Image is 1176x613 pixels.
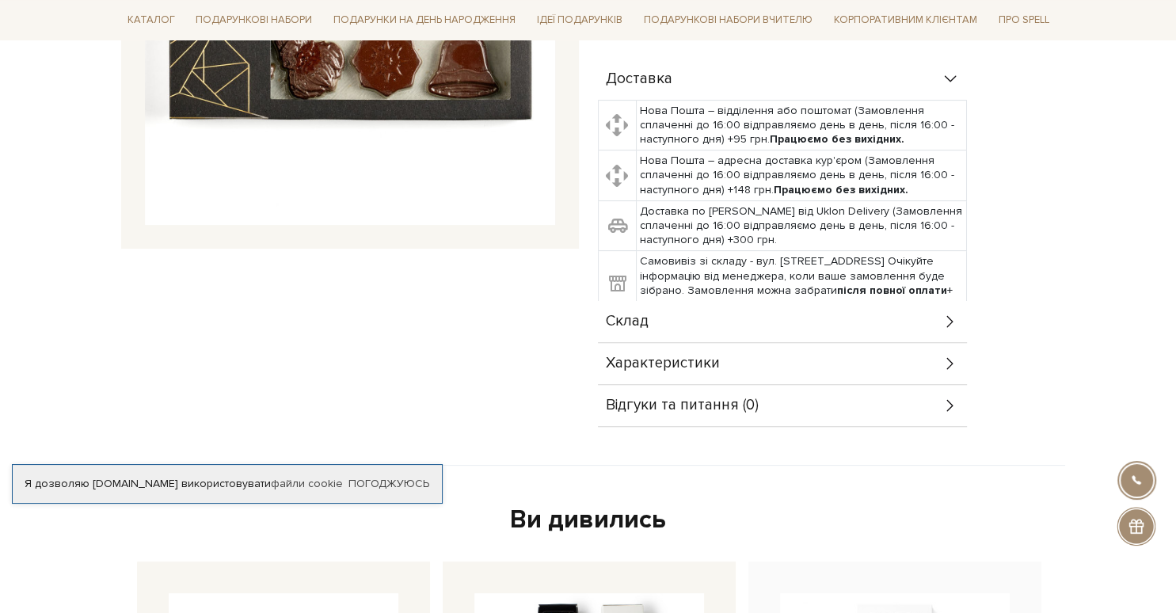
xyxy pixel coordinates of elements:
b: Працюємо без вихідних. [774,183,908,196]
td: Доставка по [PERSON_NAME] від Uklon Delivery (Замовлення сплаченні до 16:00 відправляємо день в д... [636,200,966,251]
td: Самовивіз зі складу - вул. [STREET_ADDRESS] Очікуйте інформацію від менеджера, коли ваше замовлен... [636,251,966,316]
a: Подарункові набори [189,8,318,32]
span: Доставка [606,72,672,86]
b: після повної оплати [837,284,947,297]
a: Подарунки на День народження [327,8,522,32]
div: Я дозволяю [DOMAIN_NAME] використовувати [13,477,442,491]
a: Погоджуюсь [348,477,429,491]
span: Відгуки та питання (0) [606,398,759,413]
a: Про Spell [991,8,1055,32]
td: Нова Пошта – відділення або поштомат (Замовлення сплаченні до 16:00 відправляємо день в день, піс... [636,100,966,150]
b: Працюємо без вихідних. [770,132,904,146]
span: Склад [606,314,649,329]
a: Корпоративним клієнтам [828,8,984,32]
a: Подарункові набори Вчителю [637,6,819,33]
a: Каталог [121,8,181,32]
a: файли cookie [271,477,343,490]
div: Ви дивились [131,504,1046,537]
a: Ідеї подарунків [531,8,629,32]
span: Характеристики [606,356,720,371]
td: Нова Пошта – адресна доставка кур'єром (Замовлення сплаченні до 16:00 відправляємо день в день, п... [636,150,966,201]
